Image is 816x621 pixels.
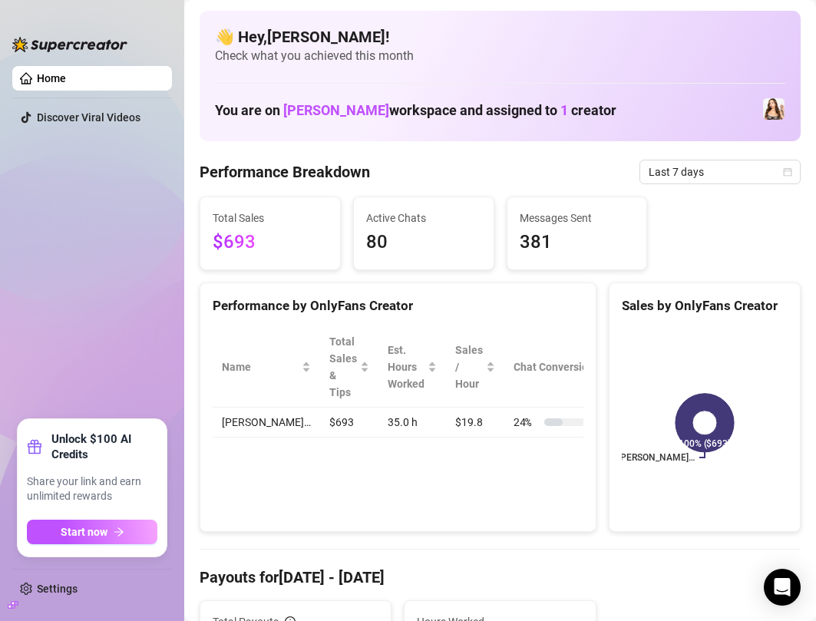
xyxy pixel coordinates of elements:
[366,210,481,226] span: Active Chats
[37,583,78,595] a: Settings
[213,228,328,257] span: $693
[114,527,124,537] span: arrow-right
[27,474,157,504] span: Share your link and earn unlimited rewards
[378,408,446,438] td: 35.0 h
[622,296,788,316] div: Sales by OnlyFans Creator
[514,414,538,431] span: 24 %
[213,210,328,226] span: Total Sales
[61,526,107,538] span: Start now
[200,161,370,183] h4: Performance Breakdown
[388,342,425,392] div: Est. Hours Worked
[366,228,481,257] span: 80
[283,102,389,118] span: [PERSON_NAME]
[12,37,127,52] img: logo-BBDzfeDw.svg
[618,452,695,463] text: [PERSON_NAME]…
[320,408,378,438] td: $693
[504,327,634,408] th: Chat Conversion
[215,26,785,48] h4: 👋 Hey, [PERSON_NAME] !
[213,408,320,438] td: [PERSON_NAME]…
[215,48,785,64] span: Check what you achieved this month
[520,210,635,226] span: Messages Sent
[215,102,616,119] h1: You are on workspace and assigned to creator
[446,408,504,438] td: $19.8
[222,358,299,375] span: Name
[37,72,66,84] a: Home
[764,569,801,606] div: Open Intercom Messenger
[560,102,568,118] span: 1
[514,358,613,375] span: Chat Conversion
[213,296,583,316] div: Performance by OnlyFans Creator
[763,98,785,120] img: Lydia
[27,439,42,454] span: gift
[329,333,357,401] span: Total Sales & Tips
[649,160,791,183] span: Last 7 days
[520,228,635,257] span: 381
[37,111,140,124] a: Discover Viral Videos
[320,327,378,408] th: Total Sales & Tips
[783,167,792,177] span: calendar
[27,520,157,544] button: Start nowarrow-right
[8,600,18,610] span: build
[200,566,801,588] h4: Payouts for [DATE] - [DATE]
[455,342,483,392] span: Sales / Hour
[51,431,157,462] strong: Unlock $100 AI Credits
[213,327,320,408] th: Name
[446,327,504,408] th: Sales / Hour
